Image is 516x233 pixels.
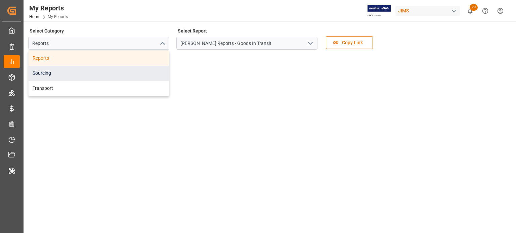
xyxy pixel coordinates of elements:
[305,38,315,49] button: open menu
[29,81,169,96] div: Transport
[29,51,169,66] div: Reports
[176,26,208,36] label: Select Report
[395,6,460,16] div: JIMS
[176,37,317,50] input: Type to search/select
[326,36,373,49] button: Copy Link
[368,5,391,17] img: Exertis%20JAM%20-%20Email%20Logo.jpg_1722504956.jpg
[28,37,169,50] input: Type to search/select
[339,39,366,46] span: Copy Link
[470,4,478,11] span: 20
[29,14,40,19] a: Home
[463,3,478,18] button: show 20 new notifications
[28,26,65,36] label: Select Category
[395,4,463,17] button: JIMS
[29,66,169,81] div: Sourcing
[29,3,68,13] div: My Reports
[157,38,167,49] button: close menu
[478,3,493,18] button: Help Center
